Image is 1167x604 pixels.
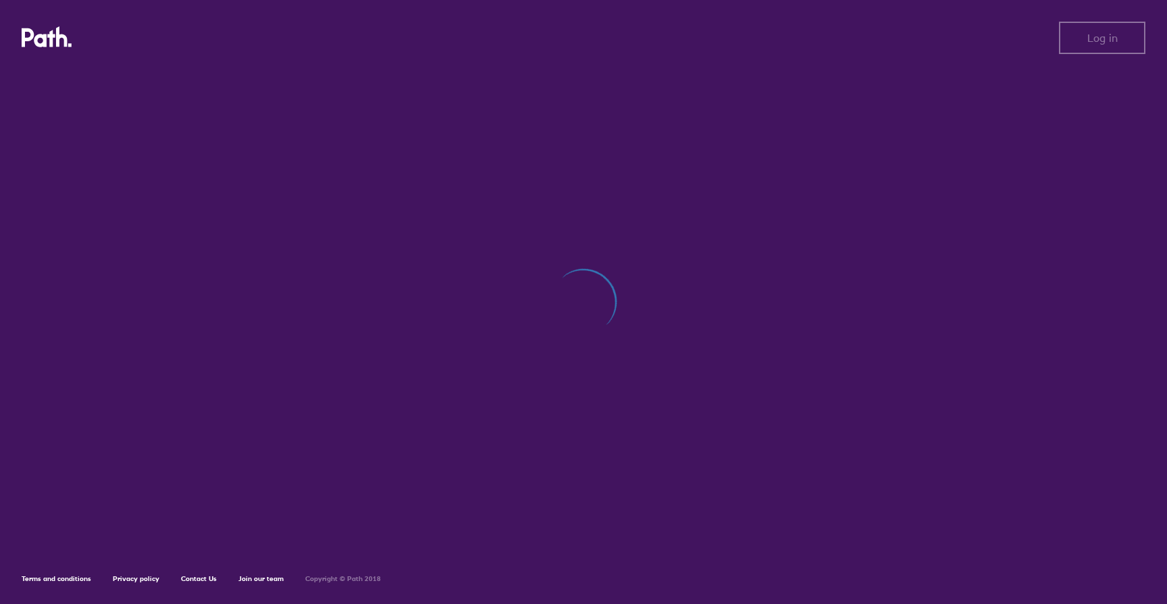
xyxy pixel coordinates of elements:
span: Log in [1087,32,1118,44]
a: Privacy policy [113,574,159,583]
a: Join our team [238,574,284,583]
a: Terms and conditions [22,574,91,583]
button: Log in [1059,22,1145,54]
a: Contact Us [181,574,217,583]
h6: Copyright © Path 2018 [305,575,381,583]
